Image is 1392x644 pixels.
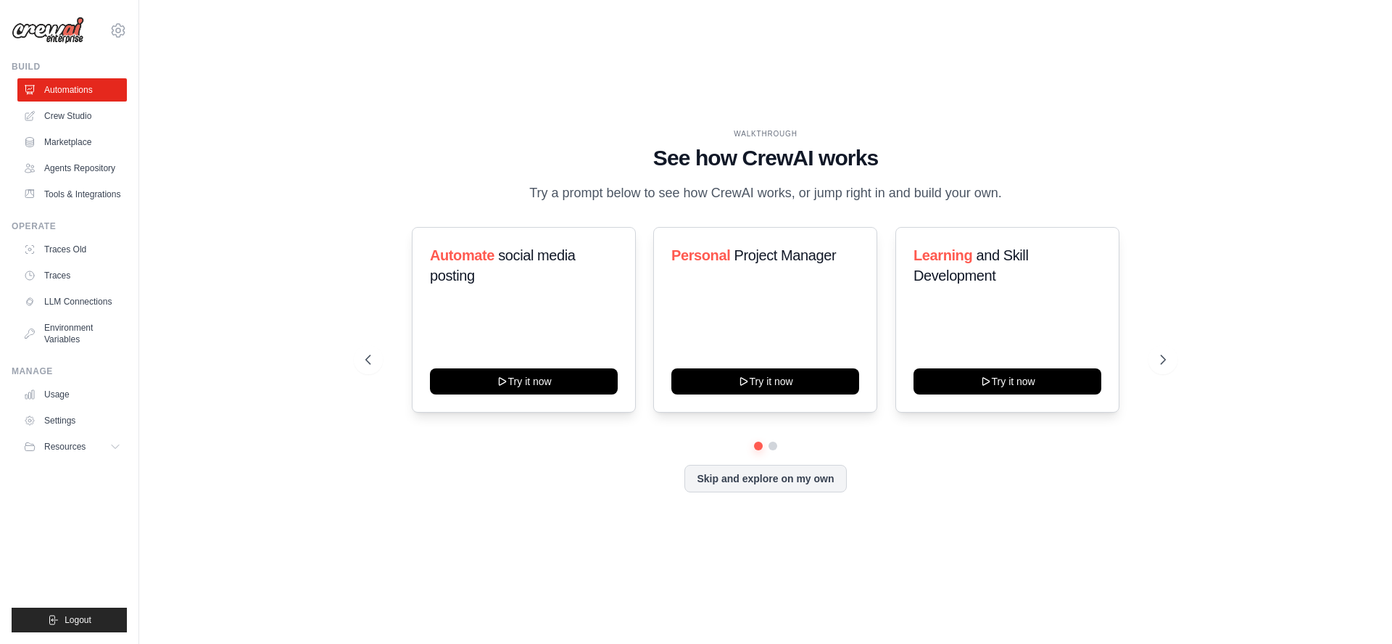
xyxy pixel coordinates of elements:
button: Try it now [913,368,1101,395]
a: Settings [17,409,127,432]
span: and Skill Development [913,247,1028,284]
span: Learning [913,247,972,263]
span: Automate [430,247,494,263]
a: Environment Variables [17,316,127,351]
a: Marketplace [17,131,127,154]
a: Tools & Integrations [17,183,127,206]
span: Resources [44,441,86,453]
span: Project Manager [734,247,837,263]
a: Crew Studio [17,104,127,128]
span: Personal [671,247,730,263]
a: Traces [17,264,127,287]
p: Try a prompt below to see how CrewAI works, or jump right in and build your own. [522,183,1009,204]
div: Build [12,61,127,73]
button: Resources [17,435,127,458]
div: Manage [12,366,127,377]
button: Logout [12,608,127,632]
span: social media posting [430,247,576,284]
a: Agents Repository [17,157,127,180]
a: Traces Old [17,238,127,261]
button: Try it now [430,368,618,395]
button: Skip and explore on my own [684,465,846,492]
span: Logout [65,614,91,626]
a: Automations [17,78,127,102]
div: Operate [12,220,127,232]
button: Try it now [671,368,859,395]
div: WALKTHROUGH [365,128,1166,139]
a: Usage [17,383,127,406]
img: Logo [12,17,84,44]
h1: See how CrewAI works [365,145,1166,171]
a: LLM Connections [17,290,127,313]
